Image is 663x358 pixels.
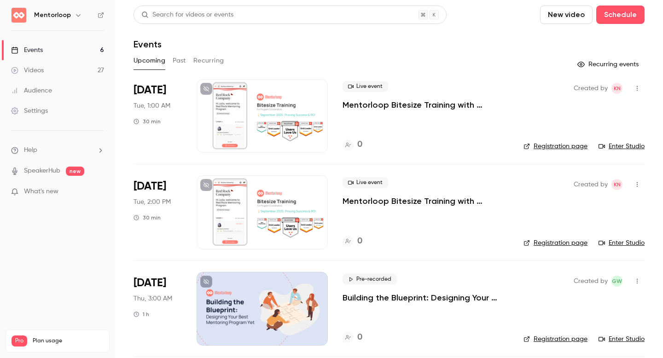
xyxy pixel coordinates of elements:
div: Sep 23 Tue, 10:00 AM (Australia/Melbourne) [134,79,182,153]
img: Mentorloop [12,8,26,23]
div: 30 min [134,118,161,125]
span: Created by [574,83,608,94]
button: Past [173,53,186,68]
li: help-dropdown-opener [11,145,104,155]
a: SpeakerHub [24,166,60,176]
a: 0 [343,139,362,151]
a: Mentorloop Bitesize Training with [PERSON_NAME]: Proving Success & ROI [343,99,509,110]
button: Schedule [596,6,645,24]
a: Enter Studio [599,142,645,151]
h1: Events [134,39,162,50]
span: Created by [574,276,608,287]
span: KN [614,179,621,190]
span: Live event [343,177,388,188]
div: Audience [11,86,52,95]
span: [DATE] [134,83,166,98]
h6: Mentorloop [34,11,71,20]
button: Recurring events [573,57,645,72]
h4: 0 [357,139,362,151]
div: Settings [11,106,48,115]
span: Kristin Nankervis [611,83,622,94]
span: Tue, 1:00 AM [134,101,170,110]
span: KN [614,83,621,94]
span: [DATE] [134,179,166,194]
span: Pro [12,335,27,346]
div: Sep 23 Tue, 2:00 PM (Europe/London) [134,175,182,249]
iframe: Noticeable Trigger [93,188,104,196]
div: Videos [11,66,44,75]
div: 1 h [134,311,149,318]
span: Pre-recorded [343,274,397,285]
span: Kristin Nankervis [611,179,622,190]
span: Thu, 3:00 AM [134,294,172,303]
div: Sep 25 Thu, 12:00 PM (Australia/Melbourne) [134,272,182,346]
span: [DATE] [134,276,166,290]
div: Search for videos or events [141,10,233,20]
a: Mentorloop Bitesize Training with [PERSON_NAME]: Proving Success & ROI [343,196,509,207]
span: Tue, 2:00 PM [134,197,171,207]
div: 30 min [134,214,161,221]
a: Registration page [523,335,587,344]
span: Live event [343,81,388,92]
button: Upcoming [134,53,165,68]
button: New video [540,6,593,24]
button: Recurring [193,53,224,68]
a: Building the Blueprint: Designing Your Best Mentoring Program Yet (ANZ) [343,292,509,303]
span: Plan usage [33,337,104,345]
a: Enter Studio [599,238,645,248]
a: Registration page [523,238,587,248]
h4: 0 [357,235,362,248]
span: GW [612,276,622,287]
span: Grace Winstanley [611,276,622,287]
a: Registration page [523,142,587,151]
span: What's new [24,187,58,196]
a: Enter Studio [599,335,645,344]
span: Help [24,145,37,155]
span: Created by [574,179,608,190]
h4: 0 [357,331,362,344]
span: new [66,167,84,176]
a: 0 [343,235,362,248]
a: 0 [343,331,362,344]
div: Events [11,46,43,55]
